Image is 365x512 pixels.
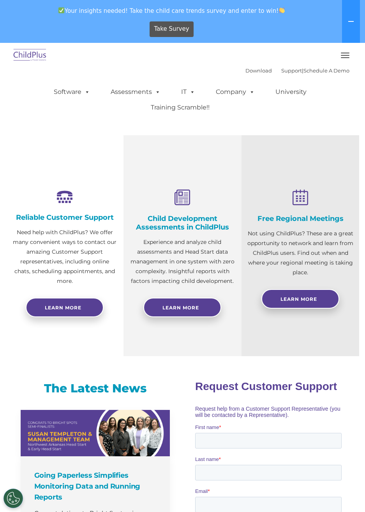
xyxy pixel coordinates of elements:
a: Support [281,67,302,74]
p: Need help with ChildPlus? We offer many convenient ways to contact our amazing Customer Support r... [12,228,118,286]
img: ✅ [58,7,64,13]
h4: Free Regional Meetings [247,214,353,223]
span: Learn More [280,296,317,302]
button: Cookies Settings [4,489,23,508]
a: Download [245,67,272,74]
p: Not using ChildPlus? These are a great opportunity to network and learn from ChildPlus users. Fin... [247,229,353,277]
a: Software [46,84,98,100]
iframe: Chat Widget [238,428,365,512]
a: Training Scramble!! [143,100,217,115]
h4: Reliable Customer Support [12,213,118,222]
img: 👏 [279,7,285,13]
a: IT [173,84,203,100]
font: | [245,67,349,74]
p: Experience and analyze child assessments and Head Start data management in one system with zero c... [129,237,235,286]
h4: Going Paperless Simplifies Monitoring Data and Running Reports [34,470,159,503]
a: Company [208,84,263,100]
span: Learn More [162,305,199,311]
a: Assessments [103,84,168,100]
a: Schedule A Demo [303,67,349,74]
h3: The Latest News [21,381,170,396]
span: Take Survey [154,22,189,36]
a: Take Survey [150,21,194,37]
a: Learn more [26,298,104,317]
span: Your insights needed! Take the child care trends survey and enter to win! [3,3,340,18]
h4: Child Development Assessments in ChildPlus [129,214,235,231]
a: Learn More [261,289,339,309]
a: Learn More [143,298,221,317]
img: ChildPlus by Procare Solutions [12,46,48,65]
span: Learn more [45,305,81,311]
a: University [268,84,314,100]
